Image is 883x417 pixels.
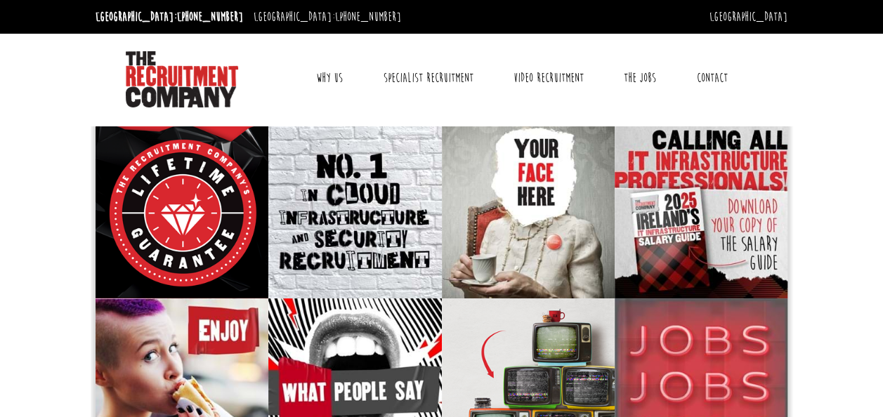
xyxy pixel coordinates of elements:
[709,9,787,25] a: [GEOGRAPHIC_DATA]
[613,60,667,95] a: The Jobs
[372,60,483,95] a: Specialist Recruitment
[92,6,247,28] li: [GEOGRAPHIC_DATA]:
[126,51,238,107] img: The Recruitment Company
[335,9,401,25] a: [PHONE_NUMBER]
[177,9,243,25] a: [PHONE_NUMBER]
[306,60,353,95] a: Why Us
[250,6,405,28] li: [GEOGRAPHIC_DATA]:
[503,60,594,95] a: Video Recruitment
[686,60,738,95] a: Contact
